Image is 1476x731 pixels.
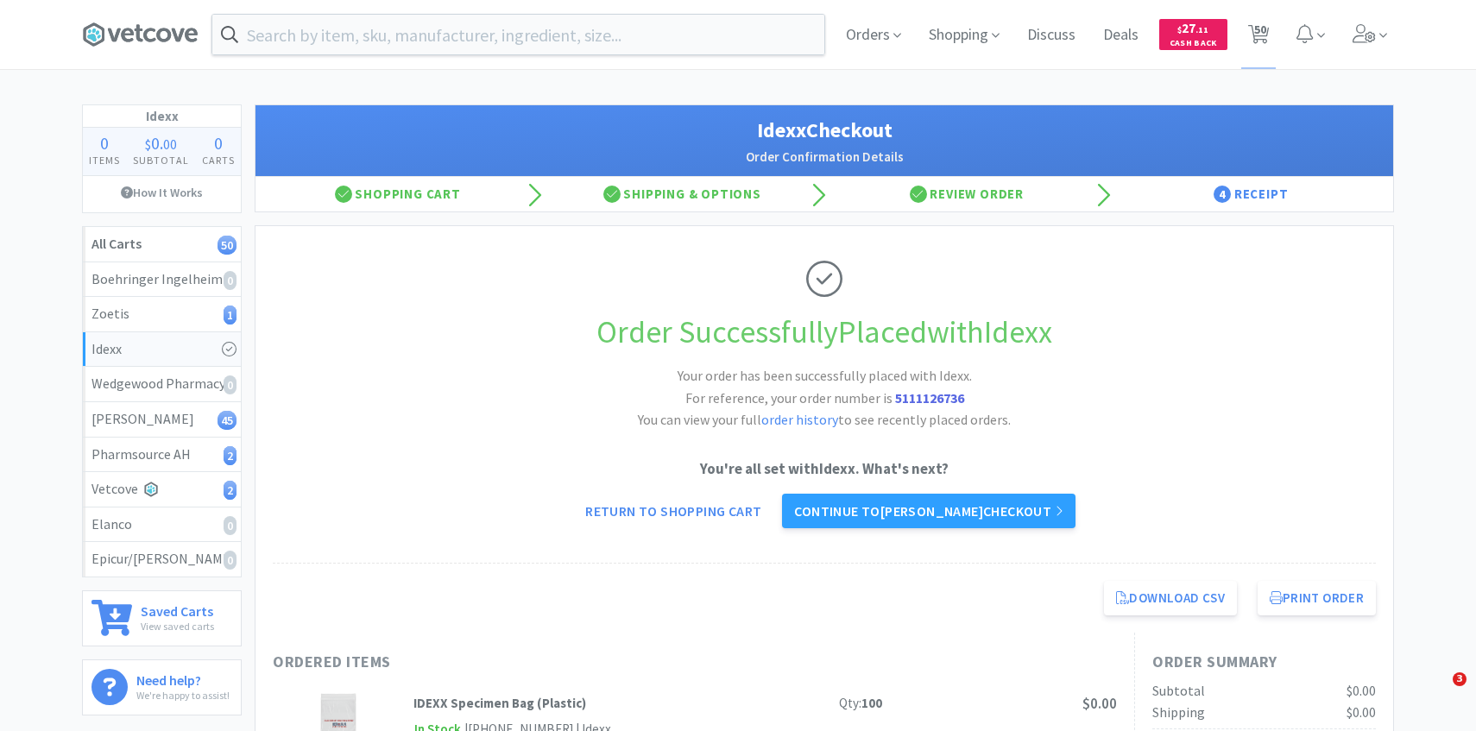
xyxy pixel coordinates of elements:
[100,132,109,154] span: 0
[91,444,232,466] div: Pharmsource AH
[91,548,232,570] div: Epicur/[PERSON_NAME]
[91,338,232,361] div: Idexx
[861,695,882,711] strong: 100
[91,478,232,501] div: Vetcove
[224,446,237,465] i: 2
[273,650,791,675] h1: Ordered Items
[1258,581,1376,615] button: Print Order
[83,332,241,368] a: Idexx
[195,152,241,168] h4: Carts
[83,152,127,168] h4: Items
[224,551,237,570] i: 0
[255,177,540,211] div: Shopping Cart
[91,235,142,252] strong: All Carts
[895,389,964,406] strong: 5111126736
[824,177,1109,211] div: Review Order
[573,494,773,528] a: Return to Shopping Cart
[1159,11,1227,58] a: $27.11Cash Back
[839,693,882,714] div: Qty:
[1152,702,1205,724] div: Shipping
[212,15,824,54] input: Search by item, sku, manufacturer, ingredient, size...
[83,227,241,262] a: All Carts50
[273,147,1376,167] h2: Order Confirmation Details
[83,472,241,507] a: Vetcove2
[1195,24,1208,35] span: . 11
[83,262,241,298] a: Boehringer Ingelheim0
[163,135,177,153] span: 00
[151,132,160,154] span: 0
[91,303,232,325] div: Zoetis
[1241,29,1277,45] a: 50
[83,542,241,577] a: Epicur/[PERSON_NAME]0
[141,600,214,618] h6: Saved Carts
[224,516,237,535] i: 0
[141,618,214,634] p: View saved carts
[91,408,232,431] div: [PERSON_NAME]
[83,402,241,438] a: [PERSON_NAME]45
[136,669,230,687] h6: Need help?
[83,176,241,209] a: How It Works
[83,297,241,332] a: Zoetis1
[1104,581,1237,615] a: Download CSV
[1170,39,1217,50] span: Cash Back
[685,389,964,406] span: For reference, your order number is
[224,375,237,394] i: 0
[145,135,151,153] span: $
[83,367,241,402] a: Wedgewood Pharmacy0
[761,411,838,428] a: order history
[224,271,237,290] i: 0
[91,373,232,395] div: Wedgewood Pharmacy
[218,411,237,430] i: 45
[214,132,223,154] span: 0
[1177,20,1208,36] span: 27
[540,177,825,211] div: Shipping & Options
[224,481,237,500] i: 2
[413,695,586,711] strong: IDEXX Specimen Bag (Plastic)
[1453,672,1467,686] span: 3
[1020,28,1082,43] a: Discuss
[91,268,232,291] div: Boehringer Ingelheim
[1347,703,1376,721] span: $0.00
[91,514,232,536] div: Elanco
[273,457,1376,481] p: You're all set with Idexx . What's next?
[218,236,237,255] i: 50
[127,135,196,152] div: .
[1096,28,1145,43] a: Deals
[1347,682,1376,699] span: $0.00
[1152,680,1205,703] div: Subtotal
[565,365,1083,432] h2: Your order has been successfully placed with Idexx. You can view your full to see recently placed...
[127,152,196,168] h4: Subtotal
[273,114,1376,147] h1: Idexx Checkout
[782,494,1075,528] a: Continue to[PERSON_NAME]checkout
[1152,650,1376,675] h1: Order Summary
[224,306,237,325] i: 1
[1417,672,1459,714] iframe: Intercom live chat
[83,507,241,543] a: Elanco0
[83,438,241,473] a: Pharmsource AH2
[136,687,230,703] p: We're happy to assist!
[1082,694,1117,713] span: $0.00
[1214,186,1231,203] span: 4
[273,307,1376,357] h1: Order Successfully Placed with Idexx
[1177,24,1182,35] span: $
[1109,177,1394,211] div: Receipt
[83,105,241,128] h1: Idexx
[82,590,242,646] a: Saved CartsView saved carts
